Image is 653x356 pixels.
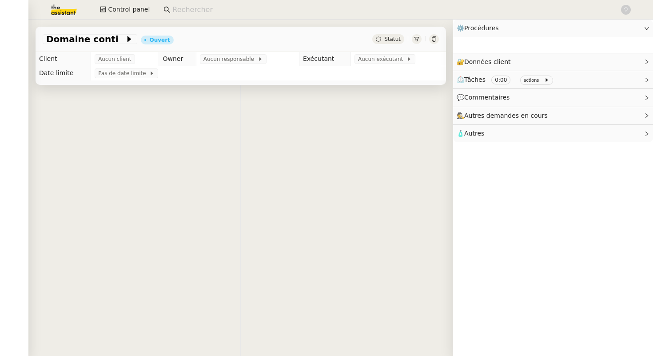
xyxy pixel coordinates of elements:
span: Autres [464,130,484,137]
div: 🔐Données client [453,53,653,71]
td: Exécutant [299,52,351,66]
span: Procédures [464,24,499,32]
span: 🔐 [457,57,514,67]
div: Ouvert [150,37,170,43]
div: 🧴Autres [453,125,653,142]
span: Autres demandes en cours [464,112,548,119]
td: Client [36,52,91,66]
span: Pas de date limite [98,69,149,78]
small: actions [524,78,539,83]
td: Owner [159,52,196,66]
span: ⏲️ [457,76,557,83]
span: 🕵️ [457,112,552,119]
span: ⚙️ [457,23,503,33]
nz-tag: 0:00 [491,76,510,84]
span: Tâches [464,76,486,83]
div: 🕵️Autres demandes en cours [453,107,653,124]
div: 💬Commentaires [453,89,653,106]
td: Date limite [36,66,91,80]
button: Control panel [95,4,155,16]
span: Aucun responsable [203,55,258,64]
span: Control panel [108,4,150,15]
span: Commentaires [464,94,510,101]
div: ⚙️Procédures [453,20,653,37]
span: Domaine conti [46,35,125,44]
span: Données client [464,58,511,65]
span: 🧴 [457,130,484,137]
span: Statut [384,36,401,42]
span: Aucun exécutant [358,55,406,64]
span: Aucun client [98,55,131,64]
span: 💬 [457,94,514,101]
div: ⏲️Tâches 0:00 actions [453,71,653,88]
input: Rechercher [172,4,611,16]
